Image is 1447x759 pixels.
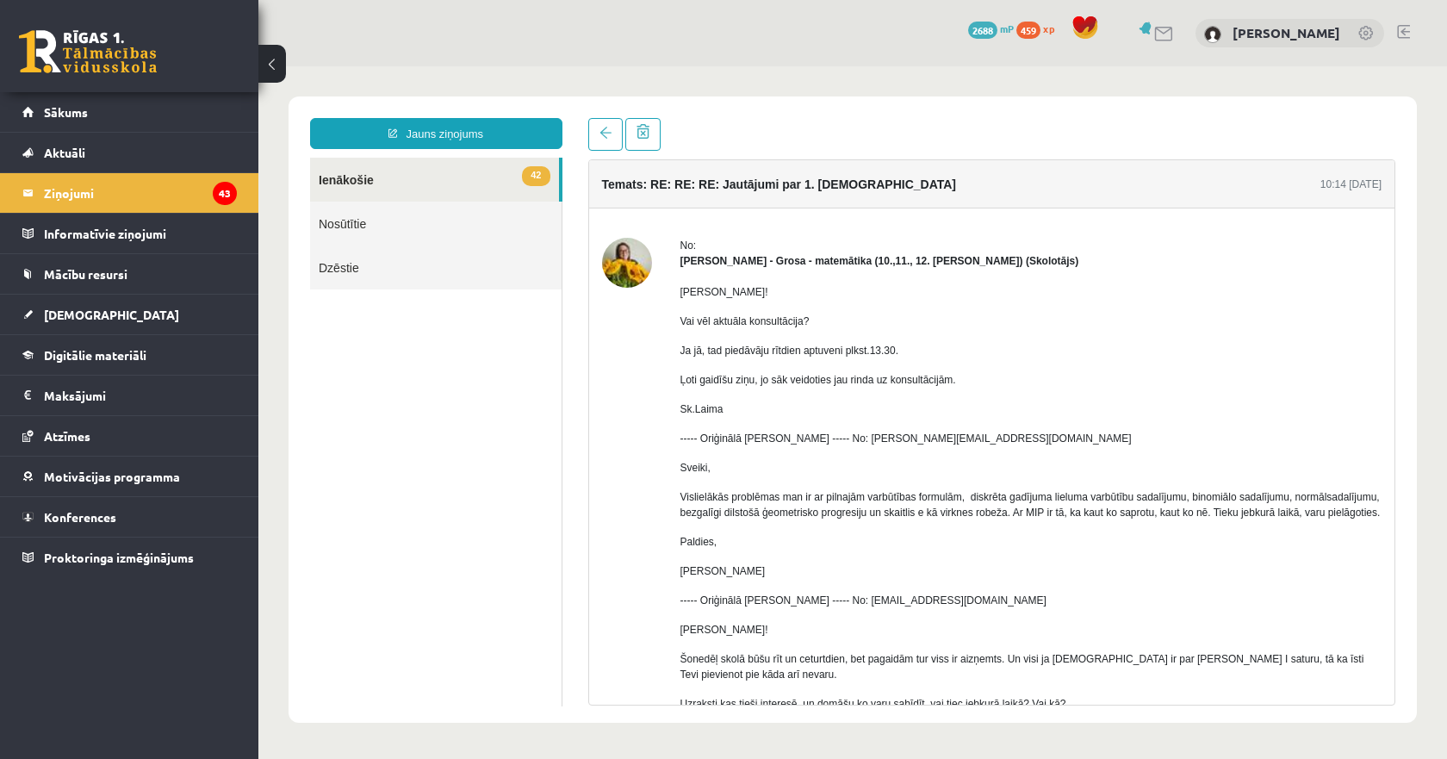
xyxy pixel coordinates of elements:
a: Mācību resursi [22,254,237,294]
a: Maksājumi [22,376,237,415]
p: Sk.Laima [422,335,1124,351]
p: Vislielākās problēmas man ir ar pilnajām varbūtības formulām, diskrēta gadījuma lieluma varbūtību... [422,423,1124,454]
p: [PERSON_NAME]! [422,556,1124,571]
a: Informatīvie ziņojumi [22,214,237,253]
a: Jauns ziņojums [52,52,304,83]
span: Digitālie materiāli [44,347,146,363]
p: Vai vēl aktuāla konsultācija? [422,247,1124,263]
a: Aktuāli [22,133,237,172]
legend: Maksājumi [44,376,237,415]
legend: Informatīvie ziņojumi [44,214,237,253]
span: 42 [264,100,291,120]
span: 2688 [968,22,997,39]
p: Ja jā, tad piedāvāju rītdien aptuveni plkst.13.30. [422,277,1124,292]
img: Laima Tukāne - Grosa - matemātika (10.,11., 12. klase) [344,171,394,221]
a: Sākums [22,92,237,132]
span: Sākums [44,104,88,120]
p: ----- Oriģinālā [PERSON_NAME] ----- No: [EMAIL_ADDRESS][DOMAIN_NAME] [422,526,1124,542]
a: [DEMOGRAPHIC_DATA] [22,295,237,334]
a: Atzīmes [22,416,237,456]
span: Mācību resursi [44,266,127,282]
a: [PERSON_NAME] [1233,24,1340,41]
p: Uzraksti kas tieši interesē, un domāšu ko varu sabīdīt, vai tiec jebkurā laikā? Vai kā? [422,630,1124,645]
div: 10:14 [DATE] [1062,110,1123,126]
p: Paldies, [422,468,1124,483]
p: Ļoti gaidīšu ziņu, jo sāk veidoties jau rinda uz konsultācijām. [422,306,1124,321]
span: Konferences [44,509,116,525]
a: Proktoringa izmēģinājums [22,538,237,577]
a: Ziņojumi43 [22,173,237,213]
a: Nosūtītie [52,135,303,179]
a: Motivācijas programma [22,457,237,496]
h4: Temats: RE: RE: RE: Jautājumi par 1. [DEMOGRAPHIC_DATA] [344,111,699,125]
a: Rīgas 1. Tālmācības vidusskola [19,30,157,73]
a: 459 xp [1016,22,1063,35]
div: No: [422,171,1124,187]
span: [DEMOGRAPHIC_DATA] [44,307,179,322]
p: ----- Oriģinālā [PERSON_NAME] ----- No: [PERSON_NAME][EMAIL_ADDRESS][DOMAIN_NAME] [422,364,1124,380]
span: Motivācijas programma [44,469,180,484]
span: xp [1043,22,1054,35]
span: Proktoringa izmēģinājums [44,550,194,565]
p: Šonedēļ skolā būšu rīt un ceturtdien, bet pagaidām tur viss ir aizņemts. Un visi ja [DEMOGRAPHIC_... [422,585,1124,616]
legend: Ziņojumi [44,173,237,213]
span: Aktuāli [44,145,85,160]
p: [PERSON_NAME] [422,497,1124,513]
span: Atzīmes [44,428,90,444]
strong: [PERSON_NAME] - Grosa - matemātika (10.,11., 12. [PERSON_NAME]) (Skolotājs) [422,189,821,201]
a: Dzēstie [52,179,303,223]
a: Konferences [22,497,237,537]
p: Sveiki, [422,394,1124,409]
i: 43 [213,182,237,205]
span: mP [1000,22,1014,35]
img: Kristīne Ozola [1204,26,1221,43]
a: 42Ienākošie [52,91,301,135]
span: 459 [1016,22,1040,39]
p: [PERSON_NAME]! [422,218,1124,233]
a: Digitālie materiāli [22,335,237,375]
a: 2688 mP [968,22,1014,35]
